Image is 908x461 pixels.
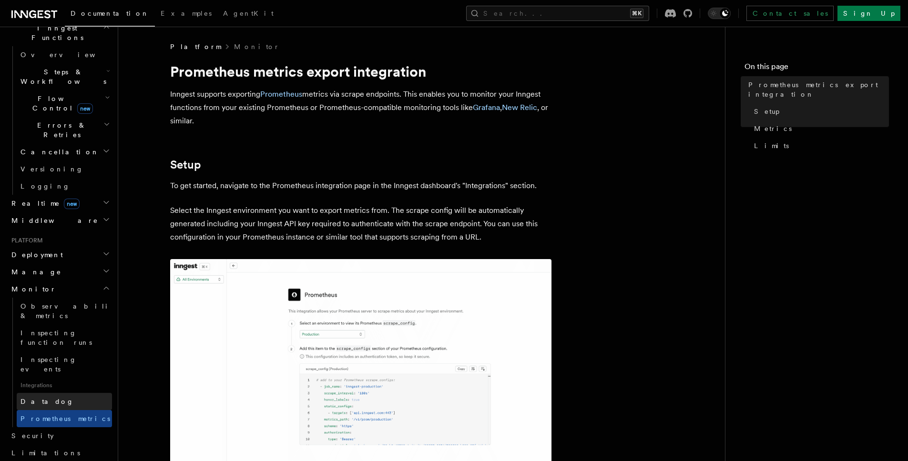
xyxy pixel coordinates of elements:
a: Sign Up [837,6,900,21]
span: Limitations [11,449,80,457]
span: Realtime [8,199,80,208]
button: Manage [8,263,112,281]
button: Inngest Functions [8,20,112,46]
a: Metrics [750,120,889,137]
span: new [77,103,93,114]
a: Datadog [17,393,112,410]
span: Setup [754,107,779,116]
a: Monitor [234,42,279,51]
span: Observability & metrics [20,302,119,320]
button: Middleware [8,212,112,229]
button: Toggle dark mode [708,8,731,19]
a: AgentKit [217,3,279,26]
span: Overview [20,51,119,59]
span: Inngest Functions [8,23,103,42]
a: Examples [155,3,217,26]
span: new [64,199,80,209]
p: Inngest supports exporting metrics via scrape endpoints. This enables you to monitor your Inngest... [170,88,551,128]
a: Security [8,427,112,444]
button: Realtimenew [8,195,112,212]
a: New Relic [502,103,537,112]
span: AgentKit [223,10,274,17]
span: Flow Control [17,94,105,113]
button: Deployment [8,246,112,263]
div: Inngest Functions [8,46,112,195]
span: Integrations [17,378,112,393]
span: Inspecting events [20,356,77,373]
button: Cancellation [17,143,112,160]
a: Observability & metrics [17,298,112,324]
p: Select the Inngest environment you want to export metrics from. The scrape config will be automat... [170,204,551,244]
a: Inspecting events [17,351,112,378]
span: Prometheus metrics export integration [748,80,889,99]
span: Cancellation [17,147,99,157]
button: Monitor [8,281,112,298]
span: Versioning [20,165,83,173]
span: Limits [754,141,789,150]
button: Errors & Retries [17,117,112,143]
a: Contact sales [746,6,834,21]
p: To get started, navigate to the Prometheus integration page in the Inngest dashboard's "Integrati... [170,179,551,192]
kbd: ⌘K [630,9,643,18]
span: Documentation [71,10,149,17]
a: Logging [17,178,112,195]
button: Flow Controlnew [17,90,112,117]
a: Documentation [65,3,155,27]
a: Prometheus metrics export integration [745,76,889,103]
a: Prometheus metrics [17,410,112,427]
h1: Prometheus metrics export integration [170,63,551,80]
span: Errors & Retries [17,120,103,140]
button: Search...⌘K [466,6,649,21]
a: Inspecting function runs [17,324,112,351]
a: Prometheus [260,90,302,99]
span: Deployment [8,250,63,260]
span: Examples [161,10,212,17]
span: Logging [20,182,70,190]
button: Steps & Workflows [17,63,112,90]
a: Versioning [17,160,112,178]
span: Datadog [20,398,74,405]
span: Metrics [754,124,792,133]
span: Security [11,432,54,440]
a: Overview [17,46,112,63]
h4: On this page [745,61,889,76]
span: Platform [8,237,43,244]
span: Manage [8,267,61,277]
span: Steps & Workflows [17,67,106,86]
a: Limits [750,137,889,154]
span: Monitor [8,284,56,294]
span: Platform [170,42,221,51]
span: Middleware [8,216,98,225]
span: Prometheus metrics [20,415,110,422]
a: Setup [750,103,889,120]
div: Monitor [8,298,112,427]
span: Inspecting function runs [20,329,92,346]
a: Grafana [473,103,500,112]
a: Setup [170,158,201,171]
